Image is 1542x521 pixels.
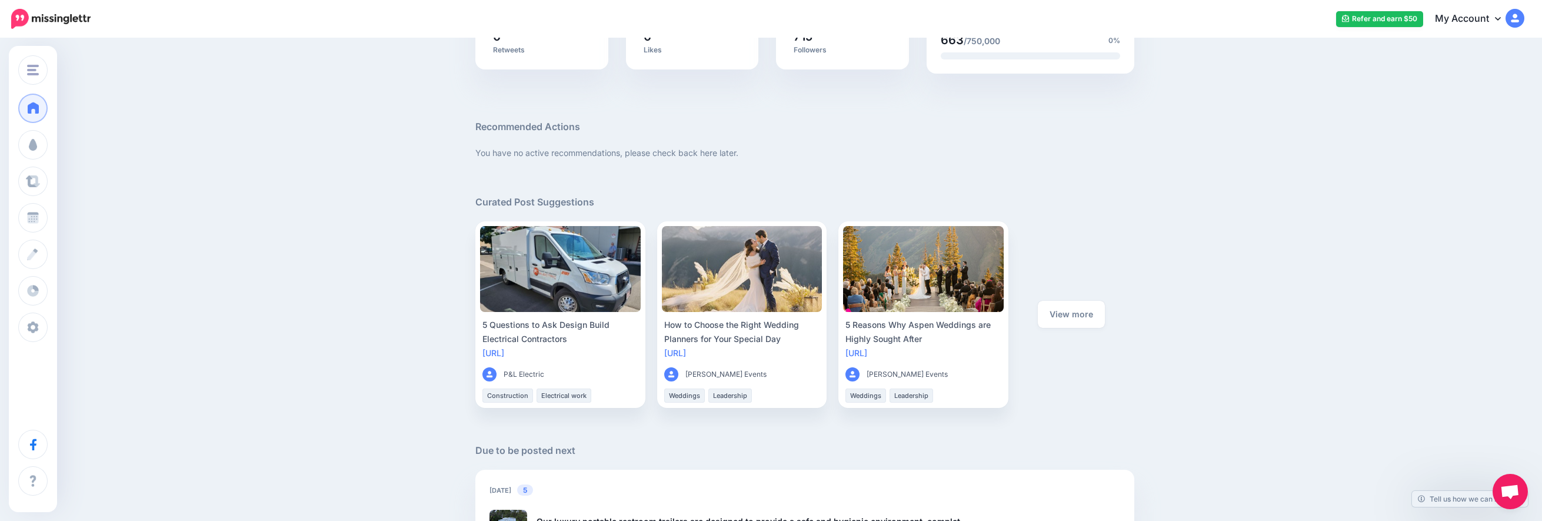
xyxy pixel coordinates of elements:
div: Open chat [1493,474,1528,509]
span: [PERSON_NAME] Events [685,369,767,380]
img: user_default_image.png [845,367,860,381]
span: P&L Electric [504,369,544,380]
img: Missinglettr [11,9,91,29]
a: [URL] [482,348,504,358]
img: user_default_image.png [482,367,497,381]
li: Weddings [664,389,705,403]
div: How to Choose the Right Wedding Planners for Your Special Day [664,318,820,346]
a: View more [1038,301,1105,328]
h5: Due to be posted next [475,443,1134,458]
span: [PERSON_NAME] Events [867,369,948,380]
h5: 0 [644,31,741,42]
h5: 715 [794,31,891,42]
a: Tell us how we can improve [1412,491,1528,507]
h5: [DATE] [489,485,1120,496]
img: menu.png [27,65,39,75]
div: 5 Reasons Why Aspen Weddings are Highly Sought After [845,318,1001,346]
div: 5 Questions to Ask Design Build Electrical Contractors [482,318,638,346]
span: 0% [1108,35,1120,47]
p: You have no active recommendations, please check back here later. [475,146,1134,160]
li: Weddings [845,389,886,403]
span: 663 [941,33,964,47]
span: /750,000 [964,36,1000,46]
li: Leadership [708,389,752,403]
li: Leadership [890,389,933,403]
li: Electrical work [537,389,591,403]
p: Retweets [493,45,591,55]
h5: Recommended Actions [475,120,1134,134]
a: [URL] [664,348,686,358]
p: Followers [794,45,891,55]
img: user_default_image.png [664,367,678,381]
a: My Account [1423,5,1524,34]
a: [URL] [845,348,867,358]
a: Refer and earn $50 [1336,11,1423,27]
li: Construction [482,389,533,403]
p: Likes [644,45,741,55]
span: 5 [517,485,533,496]
h5: 0 [493,31,591,42]
h5: Curated Post Suggestions [475,195,1134,210]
